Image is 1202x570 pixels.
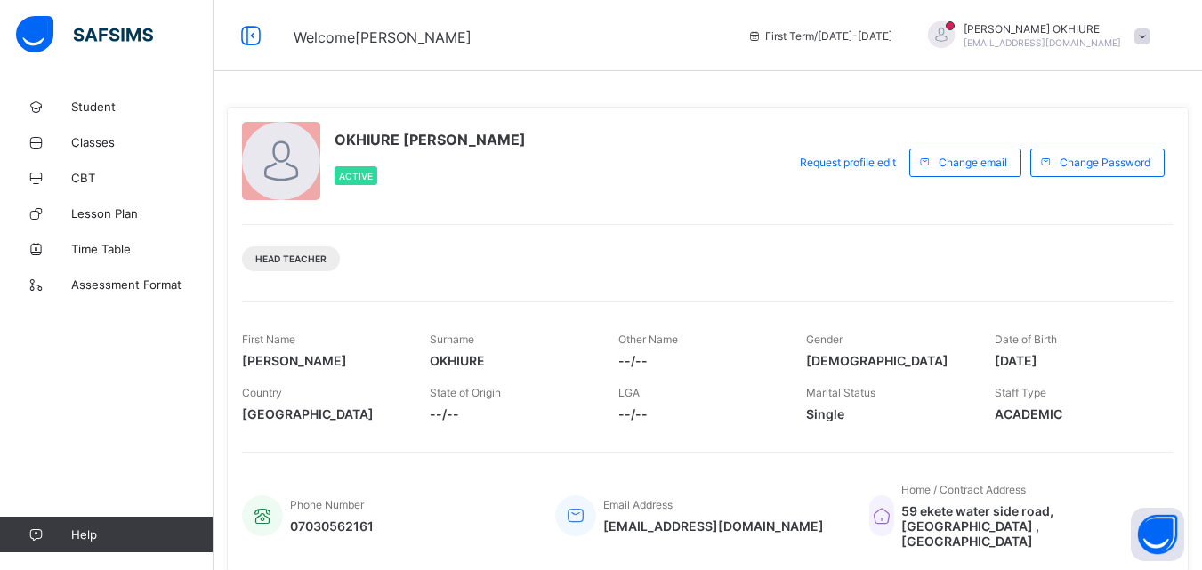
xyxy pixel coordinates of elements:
[242,353,403,368] span: [PERSON_NAME]
[71,135,214,149] span: Classes
[800,156,896,169] span: Request profile edit
[430,406,591,421] span: --/--
[1131,508,1184,561] button: Open asap
[964,22,1121,36] span: [PERSON_NAME] OKHIURE
[603,498,673,511] span: Email Address
[901,503,1156,549] span: 59 ekete water side road, [GEOGRAPHIC_DATA] , [GEOGRAPHIC_DATA]
[806,406,967,421] span: Single
[939,156,1007,169] span: Change email
[71,277,214,292] span: Assessment Format
[290,498,364,511] span: Phone Number
[618,353,779,368] span: --/--
[901,483,1026,496] span: Home / Contract Address
[255,253,327,264] span: Head Teacher
[339,171,373,181] span: Active
[603,518,824,534] span: [EMAIL_ADDRESS][DOMAIN_NAME]
[618,333,678,346] span: Other Name
[290,518,374,534] span: 07030562161
[294,28,472,46] span: Welcome [PERSON_NAME]
[964,37,1121,48] span: [EMAIL_ADDRESS][DOMAIN_NAME]
[242,386,282,399] span: Country
[806,386,875,399] span: Marital Status
[430,386,501,399] span: State of Origin
[71,242,214,256] span: Time Table
[16,16,153,53] img: safsims
[430,353,591,368] span: OKHIURE
[806,353,967,368] span: [DEMOGRAPHIC_DATA]
[242,333,295,346] span: First Name
[618,386,640,399] span: LGA
[618,406,779,421] span: --/--
[1060,156,1150,169] span: Change Password
[71,100,214,114] span: Student
[71,527,213,542] span: Help
[995,333,1057,346] span: Date of Birth
[430,333,474,346] span: Surname
[71,171,214,185] span: CBT
[242,406,403,421] span: [GEOGRAPHIC_DATA]
[806,333,843,346] span: Gender
[71,206,214,221] span: Lesson Plan
[995,386,1046,399] span: Staff Type
[995,406,1156,421] span: ACADEMIC
[335,131,526,149] span: OKHIURE [PERSON_NAME]
[910,21,1159,51] div: FRANKOKHIURE
[747,29,892,43] span: session/term information
[995,353,1156,368] span: [DATE]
